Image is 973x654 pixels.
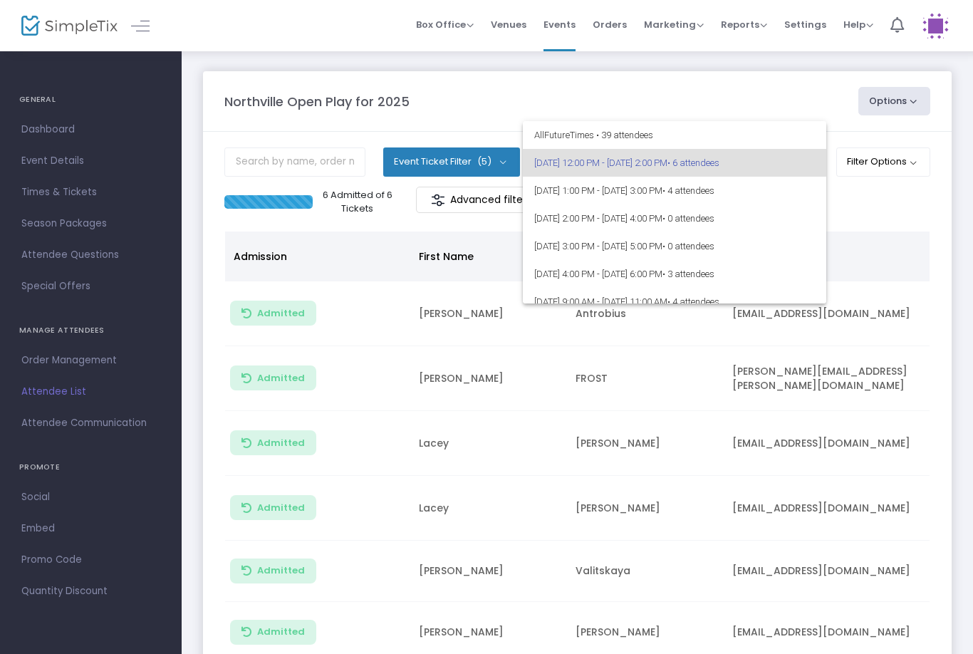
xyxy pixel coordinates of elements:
[667,157,719,168] span: • 6 attendees
[534,288,815,316] span: [DATE] 9:00 AM - [DATE] 11:00 AM
[667,296,719,307] span: • 4 attendees
[534,260,815,288] span: [DATE] 4:00 PM - [DATE] 6:00 PM
[534,149,815,177] span: [DATE] 12:00 PM - [DATE] 2:00 PM
[534,232,815,260] span: [DATE] 3:00 PM - [DATE] 5:00 PM
[534,204,815,232] span: [DATE] 2:00 PM - [DATE] 4:00 PM
[534,121,815,149] span: All Future Times • 39 attendees
[534,177,815,204] span: [DATE] 1:00 PM - [DATE] 3:00 PM
[662,185,714,196] span: • 4 attendees
[662,241,714,251] span: • 0 attendees
[662,213,714,224] span: • 0 attendees
[662,269,714,279] span: • 3 attendees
